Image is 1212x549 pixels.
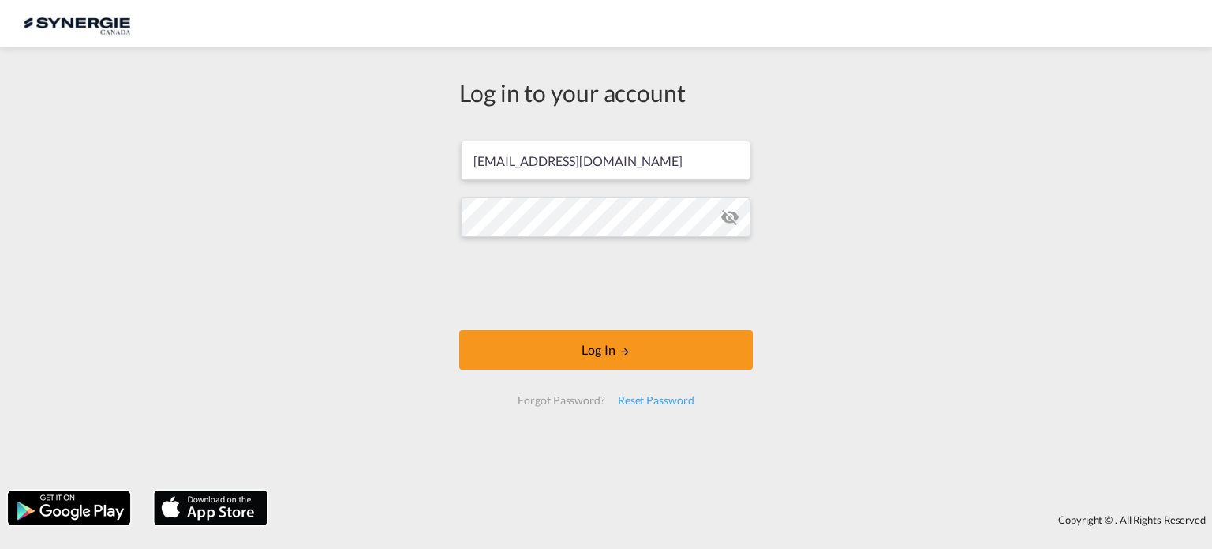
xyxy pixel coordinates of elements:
div: Copyright © . All Rights Reserved [275,506,1212,533]
img: apple.png [152,489,269,527]
div: Log in to your account [459,76,753,109]
img: 1f56c880d42311ef80fc7dca854c8e59.png [24,6,130,42]
button: LOGIN [459,330,753,370]
div: Reset Password [612,386,701,415]
input: Enter email/phone number [461,141,750,180]
img: google.png [6,489,132,527]
iframe: reCAPTCHA [486,253,726,314]
md-icon: icon-eye-off [720,208,739,227]
div: Forgot Password? [511,386,611,415]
